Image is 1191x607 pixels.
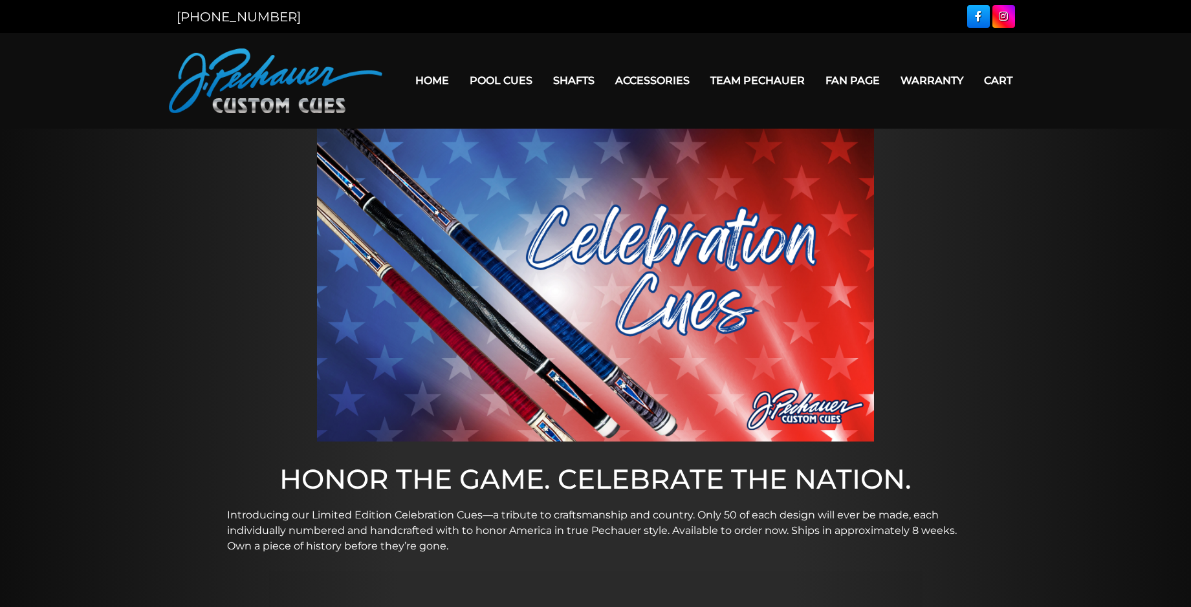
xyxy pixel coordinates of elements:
[605,64,700,97] a: Accessories
[169,48,382,113] img: Pechauer Custom Cues
[815,64,890,97] a: Fan Page
[974,64,1023,97] a: Cart
[177,9,301,25] a: [PHONE_NUMBER]
[700,64,815,97] a: Team Pechauer
[459,64,543,97] a: Pool Cues
[543,64,605,97] a: Shafts
[890,64,974,97] a: Warranty
[405,64,459,97] a: Home
[227,507,965,554] p: Introducing our Limited Edition Celebration Cues—a tribute to craftsmanship and country. Only 50 ...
